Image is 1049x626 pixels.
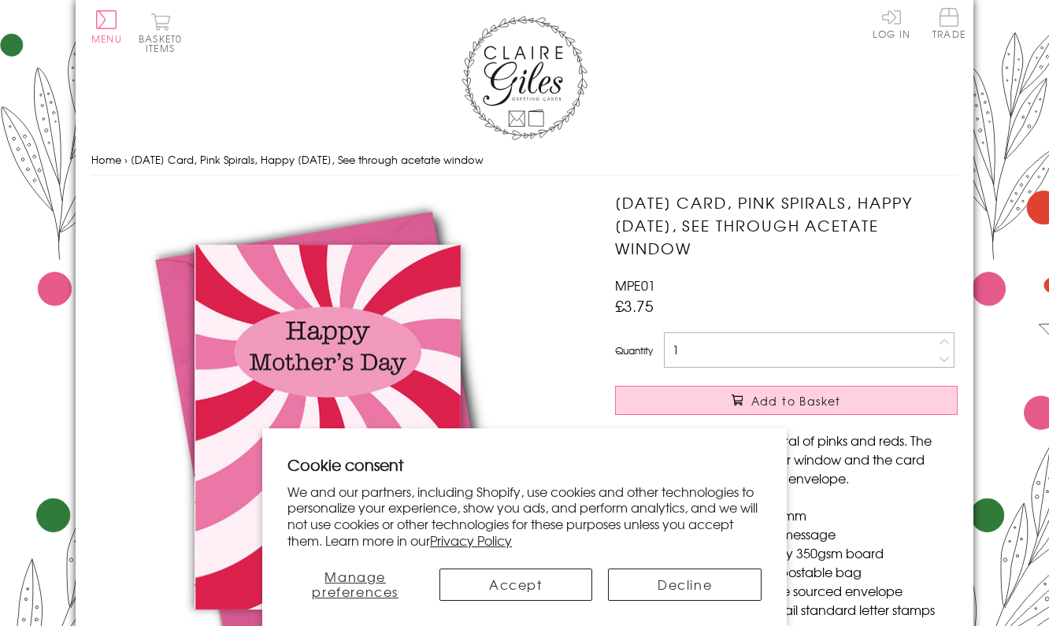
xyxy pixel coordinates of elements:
li: Printed in the U.K on quality 350gsm board [631,543,958,562]
li: With matching sustainable sourced envelope [631,581,958,600]
button: Accept [439,569,593,601]
span: [DATE] Card, Pink Spirals, Happy [DATE], See through acetate window [131,152,484,167]
button: Decline [608,569,762,601]
a: Trade [932,8,966,42]
span: › [124,152,128,167]
a: Log In [873,8,910,39]
label: Quantity [615,343,653,357]
span: 0 items [146,31,182,55]
button: Add to Basket [615,386,958,415]
h2: Cookie consent [287,454,762,476]
span: Add to Basket [751,393,841,409]
button: Manage preferences [287,569,424,601]
img: Claire Giles Greetings Cards [461,16,588,140]
nav: breadcrumbs [91,144,958,176]
span: Manage preferences [312,567,398,601]
a: Home [91,152,121,167]
button: Basket0 items [139,13,182,53]
li: Dimensions: 160mm x 120mm [631,506,958,524]
button: Menu [91,10,122,43]
p: We and our partners, including Shopify, use cookies and other technologies to personalize your ex... [287,483,762,549]
a: Privacy Policy [430,531,512,550]
li: Comes wrapped in Compostable bag [631,562,958,581]
h1: [DATE] Card, Pink Spirals, Happy [DATE], See through acetate window [615,191,958,259]
span: Trade [932,8,966,39]
span: Menu [91,31,122,46]
li: Blank inside for your own message [631,524,958,543]
span: £3.75 [615,294,654,317]
span: MPE01 [615,276,655,294]
li: Can be sent with Royal Mail standard letter stamps [631,600,958,619]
